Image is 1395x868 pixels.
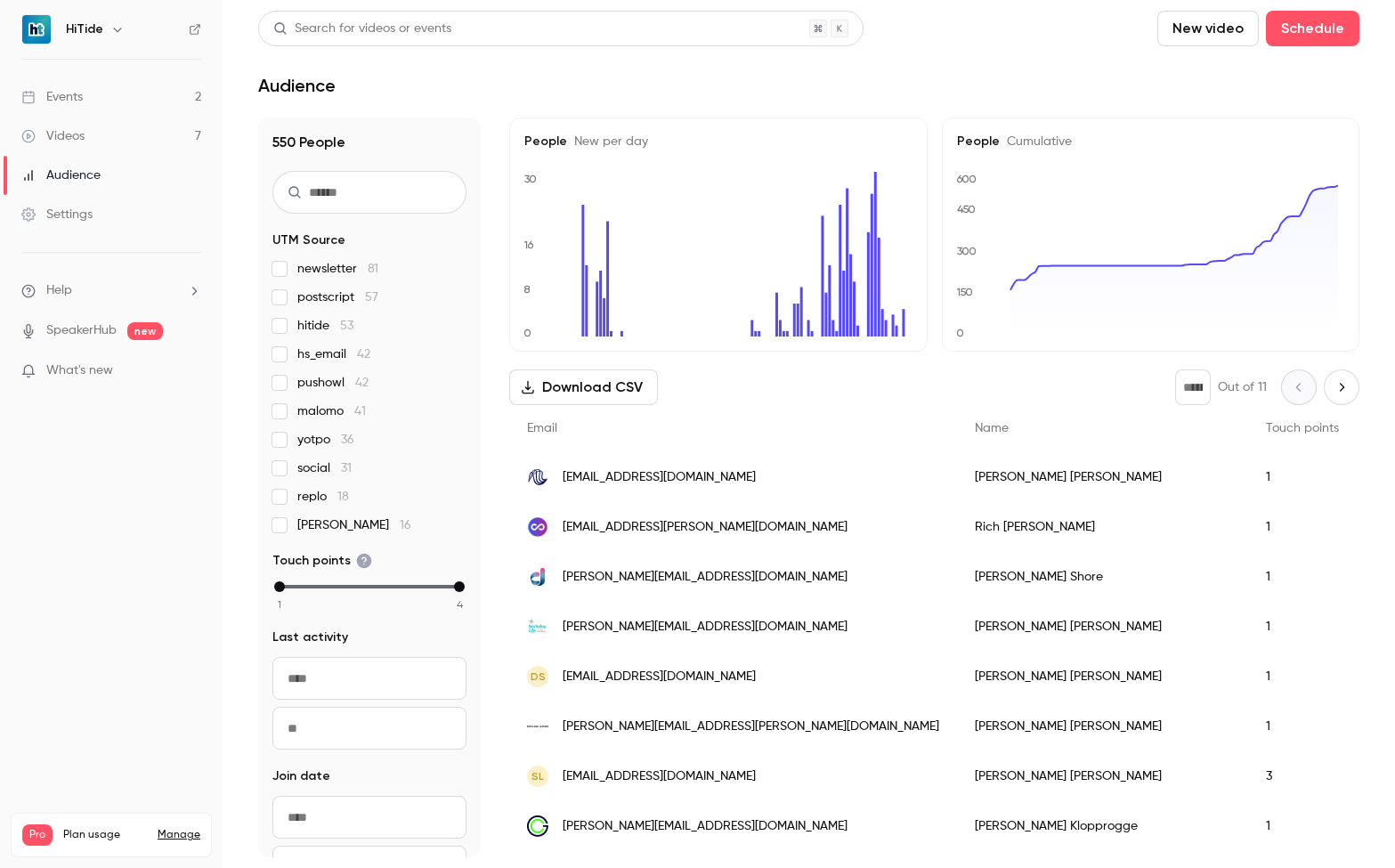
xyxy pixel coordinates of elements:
[509,369,658,405] button: Download CSV
[523,283,531,296] text: 8
[354,405,366,418] span: 41
[368,263,378,275] span: 81
[527,516,548,538] img: rebuyengine.com
[1248,751,1357,801] div: 3
[957,801,1248,851] div: [PERSON_NAME] Klopprogge
[527,726,548,728] img: portlandleathergoods.com
[527,815,548,837] img: tcgroup.com
[527,466,548,488] img: pmidpi.com
[66,20,103,38] h6: HiTide
[957,452,1248,502] div: [PERSON_NAME] [PERSON_NAME]
[22,15,51,44] img: HiTide
[1248,552,1357,602] div: 1
[957,203,976,215] text: 450
[1266,422,1339,434] span: Touch points
[957,552,1248,602] div: [PERSON_NAME] Shore
[975,422,1009,434] span: Name
[272,552,372,570] span: Touch points
[297,374,369,392] span: pushowl
[457,596,463,612] span: 4
[272,657,466,700] input: From
[297,459,352,477] span: social
[523,327,531,339] text: 0
[340,320,353,332] span: 53
[1266,11,1359,46] button: Schedule
[563,518,848,537] span: [EMAIL_ADDRESS][PERSON_NAME][DOMAIN_NAME]
[524,133,912,150] h5: People
[1248,801,1357,851] div: 1
[563,468,756,487] span: [EMAIL_ADDRESS][DOMAIN_NAME]
[274,581,285,592] div: min
[1248,602,1357,652] div: 1
[297,317,353,335] span: hitide
[563,767,756,786] span: [EMAIL_ADDRESS][DOMAIN_NAME]
[563,718,939,736] span: [PERSON_NAME][EMAIL_ADDRESS][PERSON_NAME][DOMAIN_NAME]
[127,322,163,340] span: new
[341,434,354,446] span: 36
[272,767,330,785] span: Join date
[956,173,977,185] text: 600
[563,568,848,587] span: [PERSON_NAME][EMAIL_ADDRESS][DOMAIN_NAME]
[278,596,281,612] span: 1
[355,377,369,389] span: 42
[1248,502,1357,552] div: 1
[273,20,451,38] div: Search for videos or events
[400,519,411,531] span: 16
[957,702,1248,751] div: [PERSON_NAME] [PERSON_NAME]
[46,321,117,340] a: SpeakerHub
[272,132,466,153] h1: 550 People
[21,127,85,145] div: Videos
[337,491,349,503] span: 18
[1000,135,1072,148] span: Cumulative
[563,668,756,686] span: [EMAIL_ADDRESS][DOMAIN_NAME]
[1248,452,1357,502] div: 1
[1324,369,1359,405] button: Next page
[297,431,354,449] span: yotpo
[524,173,537,185] text: 30
[956,286,973,298] text: 150
[21,206,93,223] div: Settings
[957,245,977,257] text: 300
[46,281,72,300] span: Help
[297,260,378,278] span: newsletter
[1248,652,1357,702] div: 1
[563,817,848,836] span: [PERSON_NAME][EMAIL_ADDRESS][DOMAIN_NAME]
[158,828,200,842] a: Manage
[957,502,1248,552] div: Rich [PERSON_NAME]
[258,75,336,96] h1: Audience
[957,751,1248,801] div: [PERSON_NAME] [PERSON_NAME]
[454,581,465,592] div: max
[957,602,1248,652] div: [PERSON_NAME] [PERSON_NAME]
[297,345,370,363] span: hs_email
[956,327,964,339] text: 0
[272,796,466,839] input: From
[297,402,366,420] span: malomo
[21,166,101,184] div: Audience
[357,348,370,361] span: 42
[272,231,345,249] span: UTM Source
[21,281,201,300] li: help-dropdown-opener
[1248,702,1357,751] div: 1
[567,135,648,148] span: New per day
[531,669,546,685] span: DS
[1157,11,1259,46] button: New video
[22,824,53,846] span: Pro
[957,133,1345,150] h5: People
[272,629,348,646] span: Last activity
[523,239,534,251] text: 16
[21,88,83,106] div: Events
[63,828,147,842] span: Plan usage
[1218,378,1267,396] p: Out of 11
[563,618,848,637] span: [PERSON_NAME][EMAIL_ADDRESS][DOMAIN_NAME]
[297,516,411,534] span: [PERSON_NAME]
[272,707,466,750] input: To
[957,652,1248,702] div: [PERSON_NAME] [PERSON_NAME]
[46,361,113,380] span: What's new
[527,616,548,637] img: berkeleylife.com
[180,363,201,379] iframe: Noticeable Trigger
[365,291,378,304] span: 57
[297,488,349,506] span: replo
[527,422,557,434] span: Email
[297,288,378,306] span: postscript
[527,566,548,588] img: dopple.io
